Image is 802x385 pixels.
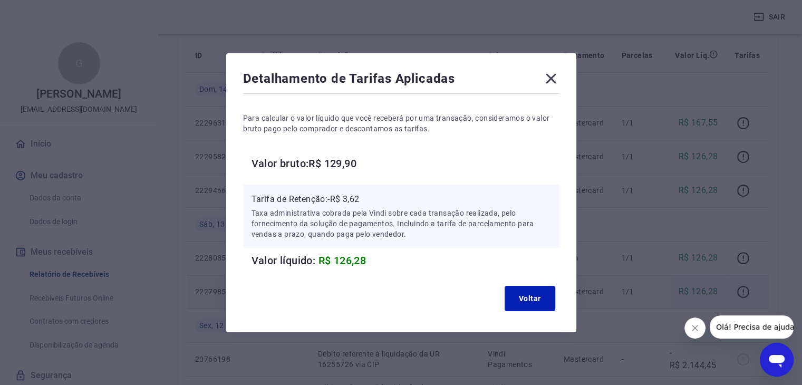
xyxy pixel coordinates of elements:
[318,254,366,267] span: R$ 126,28
[760,343,794,377] iframe: Botão para abrir a janela de mensagens
[684,317,706,339] iframe: Fechar mensagem
[252,193,551,206] p: Tarifa de Retenção: -R$ 3,62
[243,70,559,91] div: Detalhamento de Tarifas Aplicadas
[243,113,559,134] p: Para calcular o valor líquido que você receberá por uma transação, consideramos o valor bruto pag...
[505,286,555,311] button: Voltar
[252,155,559,172] h6: Valor bruto: R$ 129,90
[710,315,794,339] iframe: Mensagem da empresa
[252,252,559,269] h6: Valor líquido:
[6,7,89,16] span: Olá! Precisa de ajuda?
[252,208,551,239] p: Taxa administrativa cobrada pela Vindi sobre cada transação realizada, pelo fornecimento da soluç...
